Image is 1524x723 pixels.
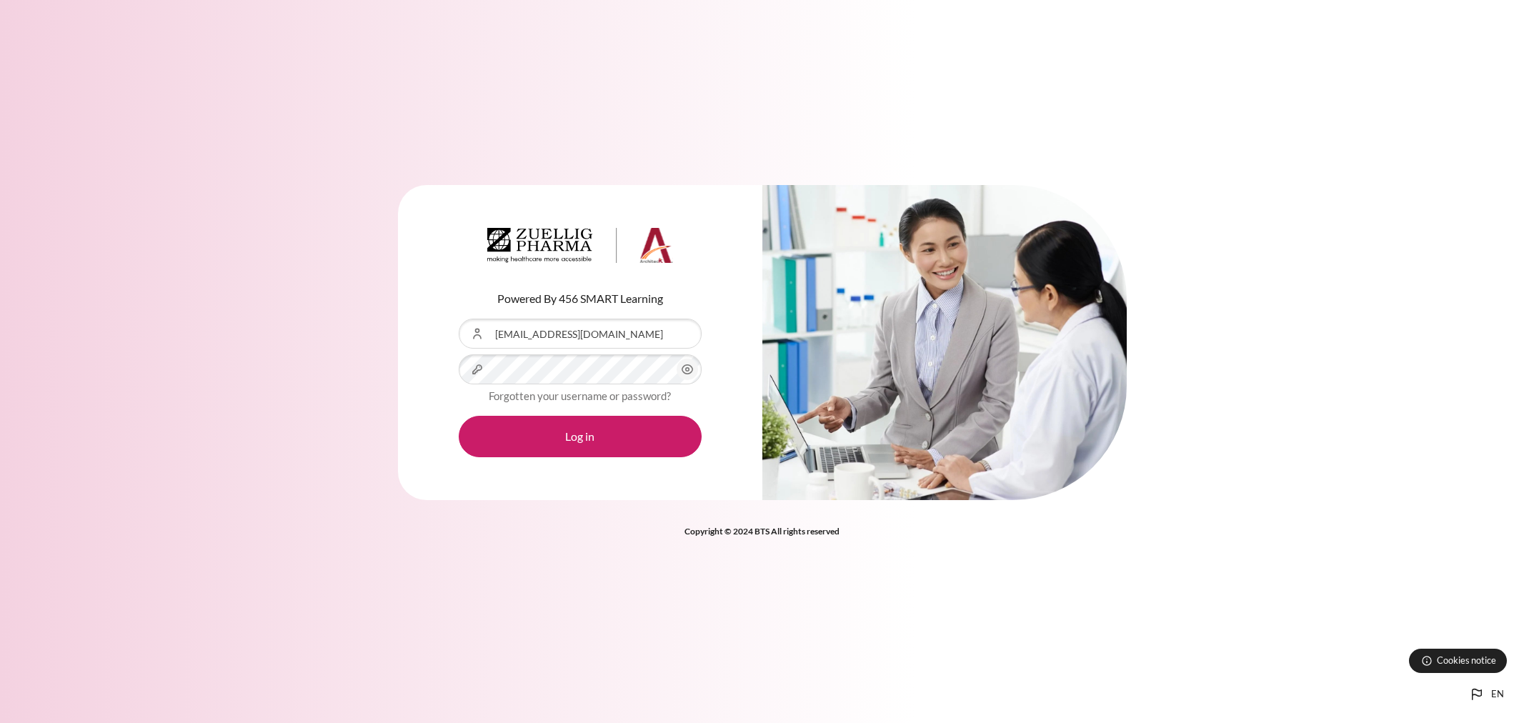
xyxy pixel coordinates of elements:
strong: Copyright © 2024 BTS All rights reserved [684,526,840,537]
img: Architeck [487,228,673,264]
span: en [1491,687,1504,702]
a: Architeck [487,228,673,269]
span: Cookies notice [1437,654,1496,667]
input: Username or Email Address [459,319,702,349]
button: Languages [1463,680,1510,709]
button: Log in [459,416,702,457]
p: Powered By 456 SMART Learning [459,290,702,307]
button: Cookies notice [1409,649,1507,673]
a: Forgotten your username or password? [489,389,671,402]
